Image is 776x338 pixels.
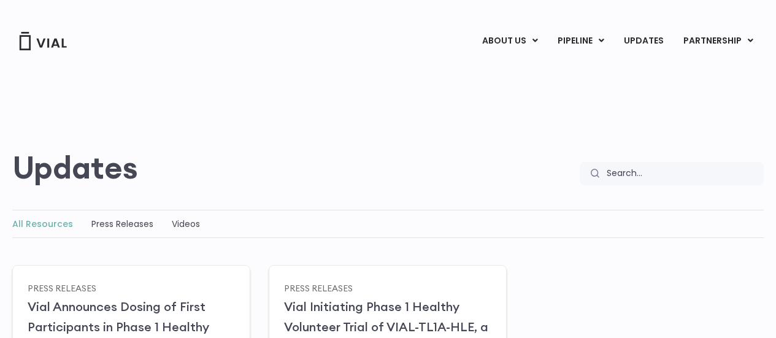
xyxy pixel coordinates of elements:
[18,32,67,50] img: Vial Logo
[91,218,153,230] a: Press Releases
[28,282,96,293] a: Press Releases
[12,150,138,185] h2: Updates
[599,162,764,185] input: Search...
[614,31,673,52] a: UPDATES
[674,31,763,52] a: PARTNERSHIPMenu Toggle
[284,282,353,293] a: Press Releases
[172,218,200,230] a: Videos
[548,31,613,52] a: PIPELINEMenu Toggle
[472,31,547,52] a: ABOUT USMenu Toggle
[12,218,73,230] a: All Resources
